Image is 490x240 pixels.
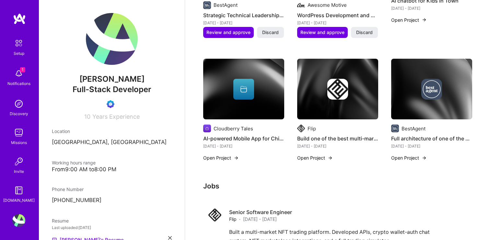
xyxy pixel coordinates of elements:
[52,197,172,204] p: [PHONE_NUMBER]
[297,134,378,143] h4: Build one of the best multi-marketplace NFT platform
[12,67,25,80] img: bell
[422,155,427,161] img: arrow-right
[203,11,284,19] h4: Strategic Technical Leadership in PropTech
[14,50,24,57] div: Setup
[229,209,292,216] h4: Senior Software Engineer
[52,186,84,192] span: Phone Number
[214,125,253,132] div: Cloudberry Tales
[391,143,472,150] div: [DATE] - [DATE]
[402,125,426,132] div: BestAgent
[391,154,427,161] button: Open Project
[203,1,211,9] img: Company logo
[11,139,27,146] div: Missions
[107,100,114,108] img: Evaluation Call Booked
[328,155,333,161] img: arrow-right
[297,59,378,120] img: cover
[203,182,472,190] h3: Jobs
[243,216,277,222] span: [DATE] - [DATE]
[203,143,284,150] div: [DATE] - [DATE]
[203,59,284,120] img: cover
[168,236,172,240] i: icon Close
[297,1,305,9] img: Company logo
[208,209,221,222] img: Company logo
[86,13,138,65] img: User Avatar
[12,184,25,197] img: guide book
[206,29,251,36] span: Review and approve
[52,128,172,135] div: Location
[203,19,284,26] div: [DATE] - [DATE]
[52,160,96,165] span: Working hours range
[52,138,172,146] p: [GEOGRAPHIC_DATA], [GEOGRAPHIC_DATA]
[84,113,90,120] span: 10
[12,155,25,168] img: Invite
[422,17,427,22] img: arrow-right
[11,214,27,227] a: User Avatar
[12,36,26,50] img: setup
[203,134,284,143] h4: AI-powered Mobile App for Children's Literacy
[308,2,347,8] div: Awesome Motive
[297,125,305,132] img: Company logo
[7,80,30,87] div: Notifications
[12,97,25,110] img: discovery
[73,85,151,94] span: Full-Stack Developer
[297,143,378,150] div: [DATE] - [DATE]
[351,27,378,38] button: Discard
[203,27,254,38] button: Review and approve
[20,67,25,72] span: 1
[203,154,239,161] button: Open Project
[356,29,373,36] span: Discard
[391,134,472,143] h4: Full architecture of one of the most innovative UK real estate listing website
[14,168,24,175] div: Invite
[391,125,399,132] img: Company logo
[12,214,25,227] img: User Avatar
[239,216,240,222] span: ·
[308,125,316,132] div: Flip
[52,74,172,84] span: [PERSON_NAME]
[10,110,28,117] div: Discovery
[52,224,172,231] div: Last uploaded: [DATE]
[92,113,140,120] span: Years Experience
[12,126,25,139] img: teamwork
[234,155,239,161] img: arrow-right
[391,17,427,23] button: Open Project
[262,29,279,36] span: Discard
[257,27,284,38] button: Discard
[297,154,333,161] button: Open Project
[297,27,348,38] button: Review and approve
[52,166,172,173] div: From 9:00 AM to 8:00 PM
[229,216,237,222] span: Flip
[13,13,26,25] img: logo
[391,5,472,12] div: [DATE] - [DATE]
[214,2,238,8] div: BestAgent
[421,79,442,100] img: Company logo
[297,19,378,26] div: [DATE] - [DATE]
[297,11,378,19] h4: WordPress Development and Maintenance
[3,197,35,204] div: [DOMAIN_NAME]
[391,59,472,120] img: cover
[52,218,69,223] span: Resume
[203,125,211,132] img: Company logo
[300,29,344,36] span: Review and approve
[327,79,348,100] img: Company logo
